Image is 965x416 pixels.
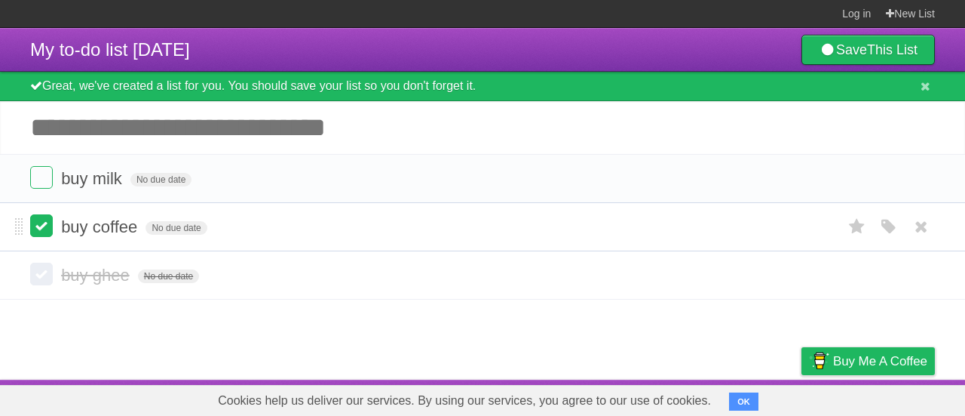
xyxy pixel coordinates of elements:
[203,386,726,416] span: Cookies help us deliver our services. By using our services, you agree to our use of cookies.
[30,39,190,60] span: My to-do list [DATE]
[782,384,821,412] a: Privacy
[61,217,141,236] span: buy coffee
[61,266,133,285] span: buy ghee
[840,384,935,412] a: Suggest a feature
[833,348,927,374] span: Buy me a coffee
[30,166,53,189] label: Done
[138,270,199,283] span: No due date
[651,384,712,412] a: Developers
[61,169,126,188] span: buy milk
[843,214,872,239] label: Star task
[809,348,829,374] img: Buy me a coffee
[130,173,191,186] span: No due date
[146,221,207,235] span: No due date
[30,214,53,237] label: Done
[867,42,918,57] b: This List
[30,263,53,285] label: Done
[801,35,935,65] a: SaveThis List
[729,393,758,411] button: OK
[801,347,935,375] a: Buy me a coffee
[601,384,633,412] a: About
[731,384,764,412] a: Terms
